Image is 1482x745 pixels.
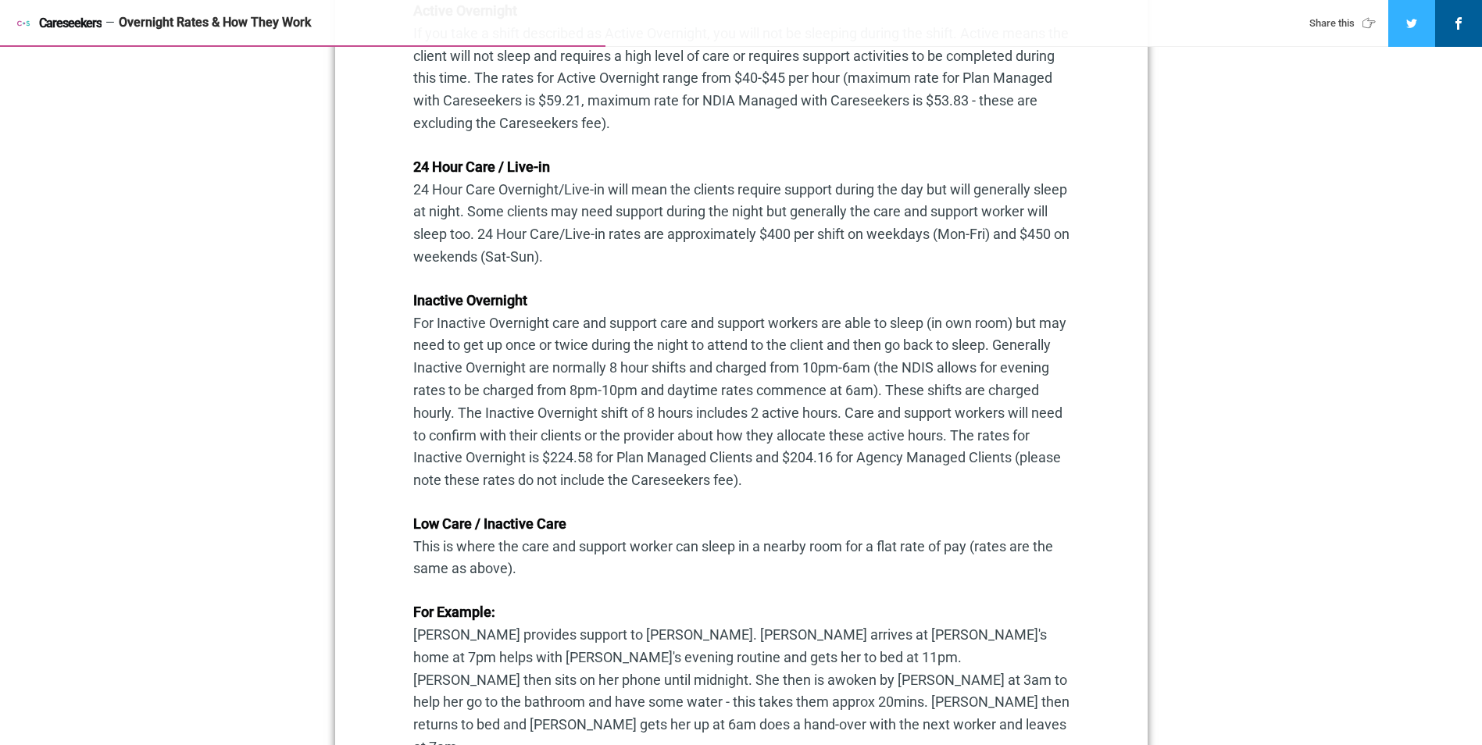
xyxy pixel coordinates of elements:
img: Careseekers icon [16,16,31,31]
span: Careseekers [39,16,102,30]
div: Overnight Rates & How They Work [119,15,1280,31]
span: — [105,17,115,29]
p: For Inactive Overnight care and support care and support workers are able to sleep (in own room) ... [413,290,1070,492]
strong: Inactive Overnight [413,292,527,308]
div: Share this [1309,16,1380,30]
strong: For Example: [413,604,495,620]
p: This is where the care and support worker can sleep in a nearby room for a flat rate of pay (rate... [413,513,1070,580]
p: 24 Hour Care Overnight/Live-in will mean the clients require support during the day but will gene... [413,156,1070,269]
a: Careseekers [16,16,102,31]
strong: 24 Hour Care / Live-in [413,159,550,175]
strong: Low Care / Inactive Care [413,515,566,532]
